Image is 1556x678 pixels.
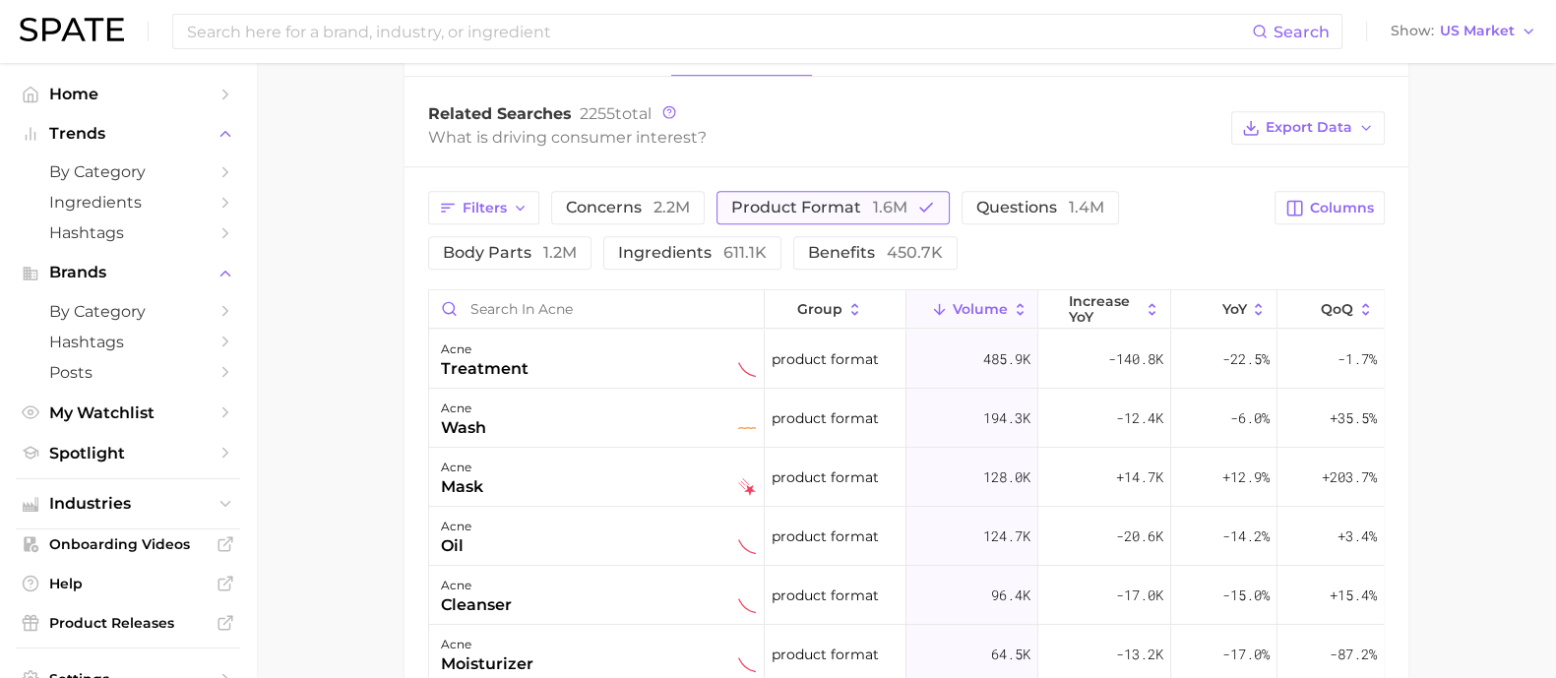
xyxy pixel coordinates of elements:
a: Help [16,569,240,598]
span: 1.6m [873,198,907,216]
button: acneoilsustained declinerproduct format124.7k-20.6k-14.2%+3.4% [429,507,1384,566]
span: Hashtags [49,333,207,351]
button: QoQ [1277,290,1384,329]
span: +15.4% [1330,584,1377,607]
span: Posts [49,363,207,382]
span: Trends [49,125,207,143]
div: acne [441,574,512,597]
div: acne [441,397,486,420]
div: acne [441,515,471,538]
span: +203.7% [1322,465,1377,489]
span: product format [731,198,907,216]
span: -87.2% [1330,643,1377,666]
button: Filters [428,191,539,224]
img: SPATE [20,18,124,41]
button: Volume [906,290,1038,329]
span: 485.9k [983,347,1030,371]
span: by Category [49,162,207,181]
span: +14.7k [1116,465,1163,489]
div: mask [441,475,483,499]
img: sustained decliner [738,537,756,555]
span: +35.5% [1330,406,1377,430]
img: sustained decliner [738,655,756,673]
span: Product Releases [49,614,207,632]
a: by Category [16,296,240,327]
a: Ingredients [16,187,240,217]
span: 2255 [580,104,615,123]
input: Search in acne [429,290,764,328]
span: by Category [49,302,207,321]
span: product format [772,524,879,548]
span: product format [772,347,879,371]
div: acne [441,338,529,361]
span: Brands [49,264,207,281]
span: +3.4% [1338,524,1377,548]
span: benefits [808,243,943,262]
span: Volume [953,301,1008,317]
span: -17.0% [1222,643,1270,666]
span: 450.7k [887,243,943,262]
span: -22.5% [1222,347,1270,371]
span: Home [49,85,207,103]
span: concerns [566,198,690,216]
span: product format [772,584,879,607]
div: oil [441,534,471,558]
span: total [580,104,652,123]
span: Spotlight [49,444,207,462]
button: acnewashflatproduct format194.3k-12.4k-6.0%+35.5% [429,389,1384,448]
span: product format [772,643,879,666]
span: increase YoY [1068,293,1140,325]
div: What is driving consumer interest? [428,124,1221,151]
span: 1.4m [1069,198,1104,216]
span: 64.5k [991,643,1030,666]
span: QoQ [1321,301,1353,317]
span: questions [976,198,1104,216]
span: Ingredients [49,193,207,212]
div: cleanser [441,593,512,617]
button: Brands [16,258,240,287]
button: increase YoY [1038,290,1170,329]
span: -20.6k [1116,524,1163,548]
a: Hashtags [16,327,240,357]
span: Help [49,575,207,592]
span: Related Searches [428,104,572,123]
div: acne [441,456,483,479]
span: body parts [443,243,577,262]
button: ShowUS Market [1386,19,1541,44]
span: Industries [49,495,207,513]
button: Industries [16,489,240,519]
span: 124.7k [983,524,1030,548]
input: Search here for a brand, industry, or ingredient [185,15,1252,48]
button: acnetreatmentsustained declinerproduct format485.9k-140.8k-22.5%-1.7% [429,330,1384,389]
span: -17.0k [1116,584,1163,607]
span: My Watchlist [49,403,207,422]
img: falling star [738,478,756,496]
button: acnecleansersustained declinerproduct format96.4k-17.0k-15.0%+15.4% [429,566,1384,625]
a: Home [16,79,240,109]
span: group [797,301,842,317]
a: My Watchlist [16,398,240,428]
a: Product Releases [16,608,240,638]
span: 2.2m [654,198,690,216]
a: Posts [16,357,240,388]
span: -15.0% [1222,584,1270,607]
div: wash [441,416,486,440]
span: -13.2k [1116,643,1163,666]
div: moisturizer [441,652,533,676]
span: 1.2m [543,243,577,262]
button: Columns [1275,191,1384,224]
button: group [765,290,906,329]
span: -6.0% [1230,406,1270,430]
span: Export Data [1266,119,1352,136]
span: Search [1274,23,1330,41]
button: acnemaskfalling starproduct format128.0k+14.7k+12.9%+203.7% [429,448,1384,507]
button: Trends [16,119,240,149]
img: sustained decliner [738,360,756,378]
span: product format [772,465,879,489]
span: -1.7% [1338,347,1377,371]
span: Columns [1310,200,1374,216]
img: sustained decliner [738,596,756,614]
span: 194.3k [983,406,1030,430]
span: YoY [1221,301,1246,317]
a: Hashtags [16,217,240,248]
